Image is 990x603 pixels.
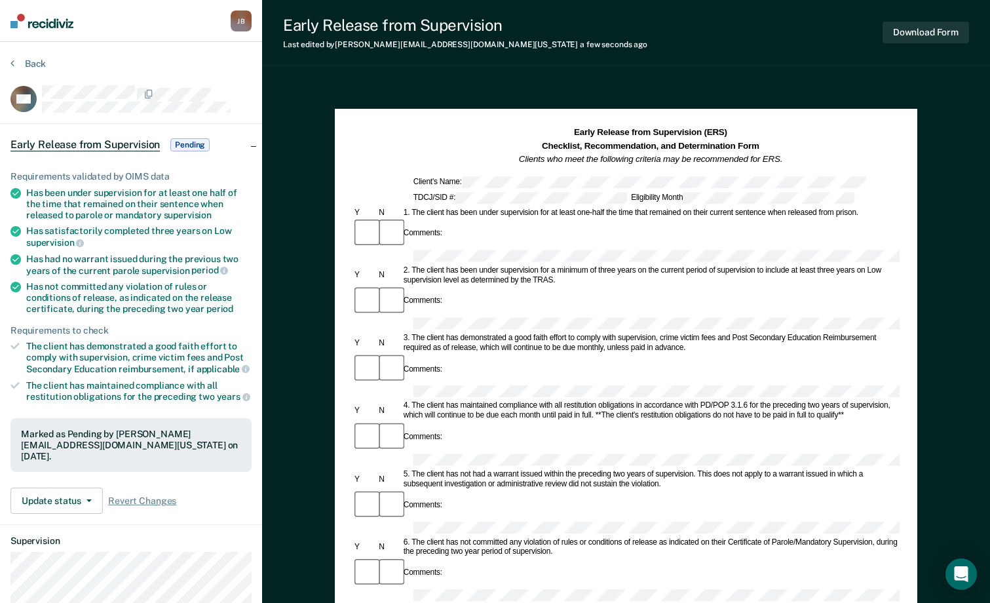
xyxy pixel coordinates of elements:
div: 6. The client has not committed any violation of rules or conditions of release as indicated on t... [402,537,900,557]
span: Pending [170,138,210,151]
div: Comments: [402,297,444,307]
div: Comments: [402,433,444,442]
div: Y [352,542,377,552]
span: years [217,391,250,402]
span: supervision [26,237,84,248]
div: Comments: [402,501,444,511]
div: Y [352,338,377,348]
div: Has been under supervision for at least one half of the time that remained on their sentence when... [26,187,252,220]
div: Early Release from Supervision [283,16,647,35]
span: applicable [197,364,250,374]
strong: Checklist, Recommendation, and Determination Form [542,141,759,151]
div: J B [231,10,252,31]
div: 5. The client has not had a warrant issued within the preceding two years of supervision. This do... [402,469,900,489]
span: period [191,265,228,275]
div: N [377,542,401,552]
div: Has had no warrant issued during the previous two years of the current parole supervision [26,254,252,276]
div: Y [352,208,377,218]
div: Y [352,406,377,416]
div: 2. The client has been under supervision for a minimum of three years on the current period of su... [402,265,900,285]
div: Last edited by [PERSON_NAME][EMAIL_ADDRESS][DOMAIN_NAME][US_STATE] [283,40,647,49]
em: Clients who meet the following criteria may be recommended for ERS. [519,154,782,164]
div: Requirements validated by OIMS data [10,171,252,182]
button: Update status [10,488,103,514]
div: Comments: [402,229,444,239]
div: Comments: [402,364,444,374]
div: N [377,208,401,218]
img: Recidiviz [10,14,73,28]
button: Back [10,58,46,69]
div: 4. The client has maintained compliance with all restitution obligations in accordance with PD/PO... [402,402,900,421]
div: N [377,475,401,484]
div: 1. The client has been under supervision for at least one-half the time that remained on their cu... [402,208,900,218]
div: Eligibility Month [629,192,856,204]
span: Revert Changes [108,496,176,507]
div: 3. The client has demonstrated a good faith effort to comply with supervision, crime victim fees ... [402,334,900,353]
strong: Early Release from Supervision (ERS) [574,128,727,138]
div: N [377,271,401,281]
span: period [206,303,233,314]
div: Y [352,475,377,484]
div: Open Intercom Messenger [945,558,977,590]
div: Client's Name: [411,176,868,188]
div: TDCJ/SID #: [411,192,629,204]
div: The client has maintained compliance with all restitution obligations for the preceding two [26,380,252,402]
span: supervision [164,210,212,220]
div: Y [352,271,377,281]
span: Early Release from Supervision [10,138,160,151]
div: Requirements to check [10,325,252,336]
span: a few seconds ago [580,40,647,49]
div: N [377,338,401,348]
div: Has not committed any violation of rules or conditions of release, as indicated on the release ce... [26,281,252,314]
div: The client has demonstrated a good faith effort to comply with supervision, crime victim fees and... [26,341,252,374]
div: N [377,406,401,416]
button: JB [231,10,252,31]
div: Has satisfactorily completed three years on Low [26,225,252,248]
button: Download Form [883,22,969,43]
div: Comments: [402,568,444,578]
dt: Supervision [10,535,252,547]
div: Marked as Pending by [PERSON_NAME][EMAIL_ADDRESS][DOMAIN_NAME][US_STATE] on [DATE]. [21,429,241,461]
